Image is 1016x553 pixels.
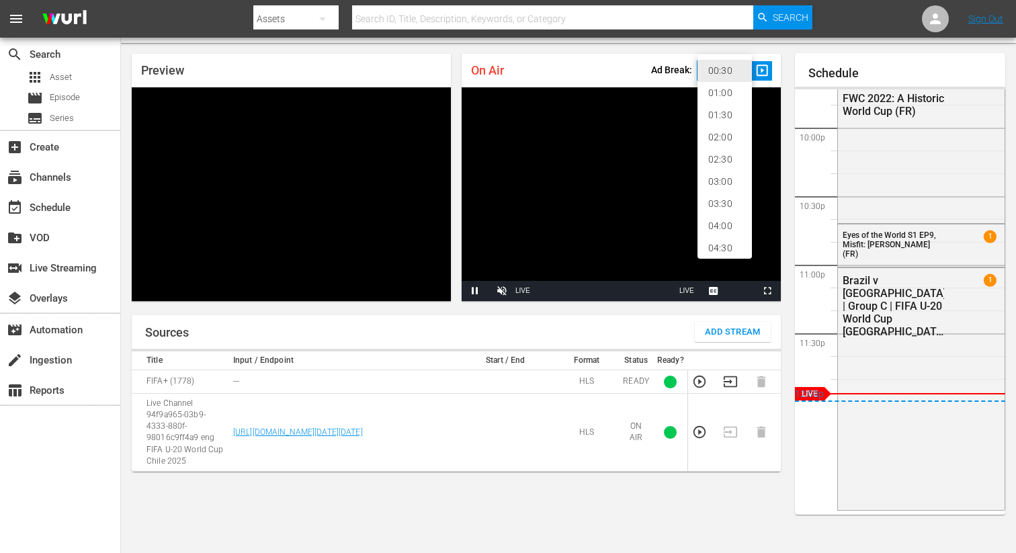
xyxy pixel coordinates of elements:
li: 03:30 [697,193,752,215]
li: 03:00 [697,171,752,193]
li: 01:30 [697,104,752,126]
li: 04:00 [697,215,752,237]
li: 04:30 [697,237,752,259]
li: 02:30 [697,148,752,171]
li: 02:00 [697,126,752,148]
li: 01:00 [697,82,752,104]
li: 00:30 [697,60,752,82]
